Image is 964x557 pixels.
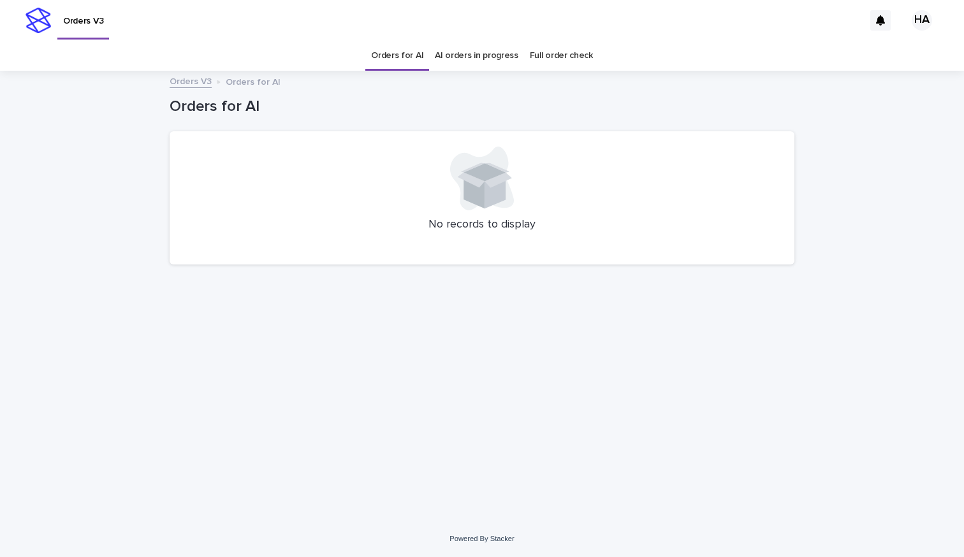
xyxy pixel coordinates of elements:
a: AI orders in progress [435,41,518,71]
a: Orders V3 [170,73,212,88]
div: HA [912,10,932,31]
a: Powered By Stacker [449,535,514,542]
a: Full order check [530,41,593,71]
h1: Orders for AI [170,98,794,116]
p: Orders for AI [226,74,281,88]
a: Orders for AI [371,41,423,71]
img: stacker-logo-s-only.png [26,8,51,33]
p: No records to display [185,218,779,232]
